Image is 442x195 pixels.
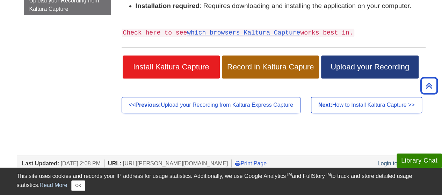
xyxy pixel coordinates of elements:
span: [URL][PERSON_NAME][DOMAIN_NAME] [123,160,228,166]
span: Install Kaltura Capture [128,62,215,72]
a: which browsers Kaltura Capture [187,29,300,36]
code: Check here to see works best in. [122,29,355,37]
button: Library Chat [397,153,442,168]
a: Login to LibApps [377,160,419,166]
strong: Next: [318,102,332,108]
span: URL: [108,160,121,166]
a: Next:How to Install Kaltura Capture >> [311,97,422,113]
a: Read More [39,182,67,188]
sup: TM [325,172,331,177]
li: : Requires downloading and installing the application on your computer. [136,1,426,11]
span: Upload your Recording [326,62,413,72]
a: Install Kaltura Capture [123,55,220,78]
span: [DATE] 2:08 PM [61,160,101,166]
i: Print Page [235,160,240,166]
span: Last Updated: [22,160,59,166]
button: Close [71,180,85,191]
strong: Installation required [136,2,200,9]
strong: Previous: [135,102,161,108]
a: Print Page [235,160,267,166]
div: This site uses cookies and records your IP address for usage statistics. Additionally, we use Goo... [17,172,426,191]
a: Upload your Recording [321,55,418,78]
a: <<Previous:Upload your Recording from Kaltura Express Capture [122,97,300,113]
sup: TM [286,172,292,177]
a: Record in Kaltura Capure [222,55,319,78]
a: Back to Top [418,81,440,90]
span: Record in Kaltura Capure [227,62,314,72]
